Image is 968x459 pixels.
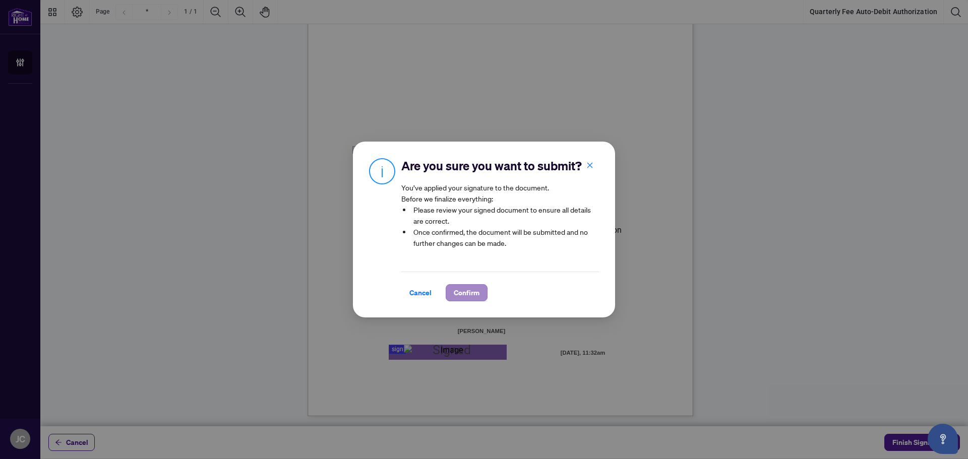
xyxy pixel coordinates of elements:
li: Once confirmed, the document will be submitted and no further changes can be made. [411,226,599,248]
img: Info Icon [369,158,395,184]
h2: Are you sure you want to submit? [401,158,599,174]
article: You’ve applied your signature to the document. Before we finalize everything: [401,182,599,255]
button: Confirm [446,284,488,301]
button: Cancel [401,284,440,301]
span: close [586,162,593,169]
span: Confirm [454,285,479,301]
button: Open asap [928,424,958,454]
li: Please review your signed document to ensure all details are correct. [411,204,599,226]
span: Cancel [409,285,432,301]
